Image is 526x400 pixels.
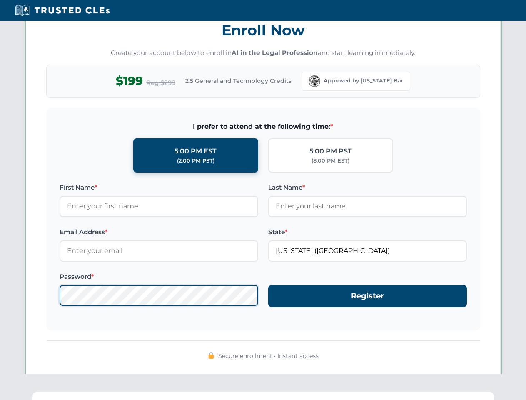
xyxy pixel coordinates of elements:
[232,49,318,57] strong: AI in the Legal Profession
[309,146,352,157] div: 5:00 PM PST
[46,48,480,58] p: Create your account below to enroll in and start learning immediately.
[60,227,258,237] label: Email Address
[185,76,292,85] span: 2.5 General and Technology Credits
[268,240,467,261] input: Florida (FL)
[60,182,258,192] label: First Name
[324,77,403,85] span: Approved by [US_STATE] Bar
[268,182,467,192] label: Last Name
[60,121,467,132] span: I prefer to attend at the following time:
[268,196,467,217] input: Enter your last name
[60,240,258,261] input: Enter your email
[60,196,258,217] input: Enter your first name
[309,75,320,87] img: Florida Bar
[46,17,480,43] h3: Enroll Now
[146,78,175,88] span: Reg $299
[208,352,214,359] img: 🔒
[268,285,467,307] button: Register
[60,272,258,282] label: Password
[12,4,112,17] img: Trusted CLEs
[175,146,217,157] div: 5:00 PM EST
[268,227,467,237] label: State
[177,157,214,165] div: (2:00 PM PST)
[116,72,143,90] span: $199
[218,351,319,360] span: Secure enrollment • Instant access
[312,157,349,165] div: (8:00 PM EST)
